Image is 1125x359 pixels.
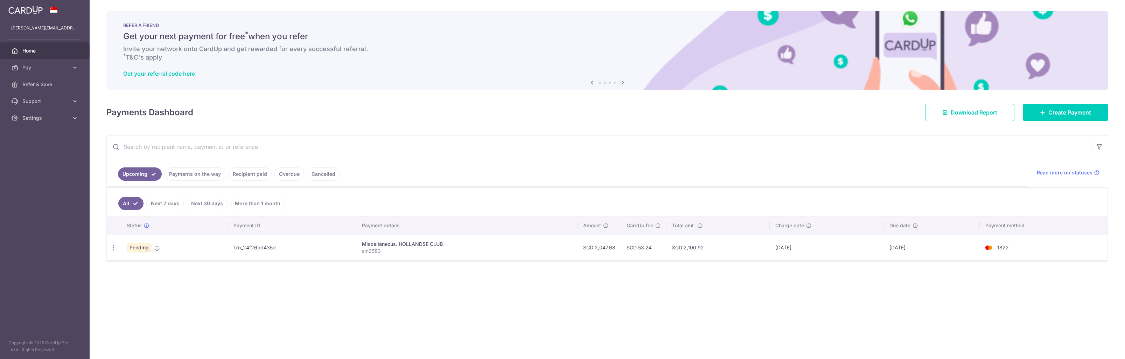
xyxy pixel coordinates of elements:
a: All [118,197,144,210]
input: Search by recipient name, payment id or reference [107,136,1091,158]
span: Pending [127,243,152,253]
span: Read more on statuses [1037,169,1092,176]
span: Status [127,222,142,229]
a: Overdue [274,167,304,181]
img: RAF banner [106,11,1108,90]
p: sm2583 [362,248,572,255]
span: Due date [889,222,910,229]
th: Payment method [980,216,1107,235]
h5: Get your next payment for free when you refer [123,31,1091,42]
a: Next 7 days [146,197,184,210]
td: [DATE] [770,235,884,260]
span: Support [22,98,69,105]
a: Next 30 days [187,197,228,210]
span: Refer & Save [22,81,69,88]
span: Settings [22,115,69,122]
a: Cancelled [307,167,340,181]
th: Payment ID [228,216,356,235]
td: SGD 2,100.92 [666,235,770,260]
span: Charge date [775,222,804,229]
span: Create Payment [1048,108,1091,117]
a: Recipient paid [228,167,272,181]
iframe: Opens a widget where you can find more information [1080,338,1118,355]
span: Download Report [951,108,997,117]
img: CardUp [8,6,43,14]
td: [DATE] [884,235,980,260]
a: Get your referral code here [123,70,195,77]
a: Upcoming [118,167,162,181]
div: Miscellaneous. HOLLANDSE CLUB [362,241,572,248]
a: Read more on statuses [1037,169,1099,176]
span: 1822 [997,244,1009,250]
h4: Payments Dashboard [106,106,193,119]
th: Payment details [356,216,577,235]
img: Bank Card [982,243,996,252]
span: Home [22,47,69,54]
p: REFER A FRIEND [123,22,1091,28]
a: More than 1 month [230,197,285,210]
p: [PERSON_NAME][EMAIL_ADDRESS][DOMAIN_NAME] [11,25,78,32]
a: Payments on the way [165,167,225,181]
span: CardUp fee [627,222,653,229]
span: Total amt. [672,222,695,229]
h6: Invite your network onto CardUp and get rewarded for every successful referral. T&C's apply [123,45,1091,62]
a: Download Report [925,104,1014,121]
td: txn_24f26bd435d [228,235,356,260]
td: SGD 2,047.68 [578,235,621,260]
span: Pay [22,64,69,71]
a: Create Payment [1023,104,1108,121]
span: Amount [583,222,601,229]
td: SGD 53.24 [621,235,666,260]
